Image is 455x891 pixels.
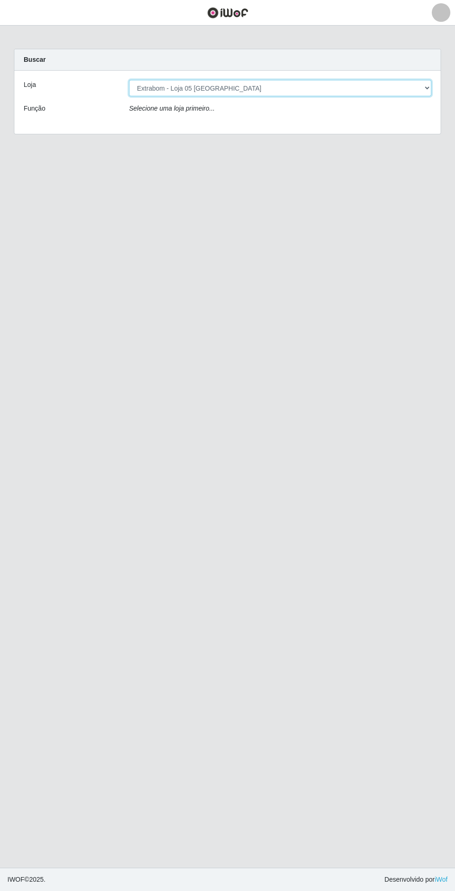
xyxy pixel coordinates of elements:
label: Loja [24,80,36,90]
i: Selecione uma loja primeiro... [129,105,214,112]
strong: Buscar [24,56,45,63]
label: Função [24,104,45,113]
span: © 2025 . [7,875,45,884]
span: Desenvolvido por [384,875,448,884]
img: CoreUI Logo [207,7,248,19]
span: IWOF [7,876,25,883]
a: iWof [435,876,448,883]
